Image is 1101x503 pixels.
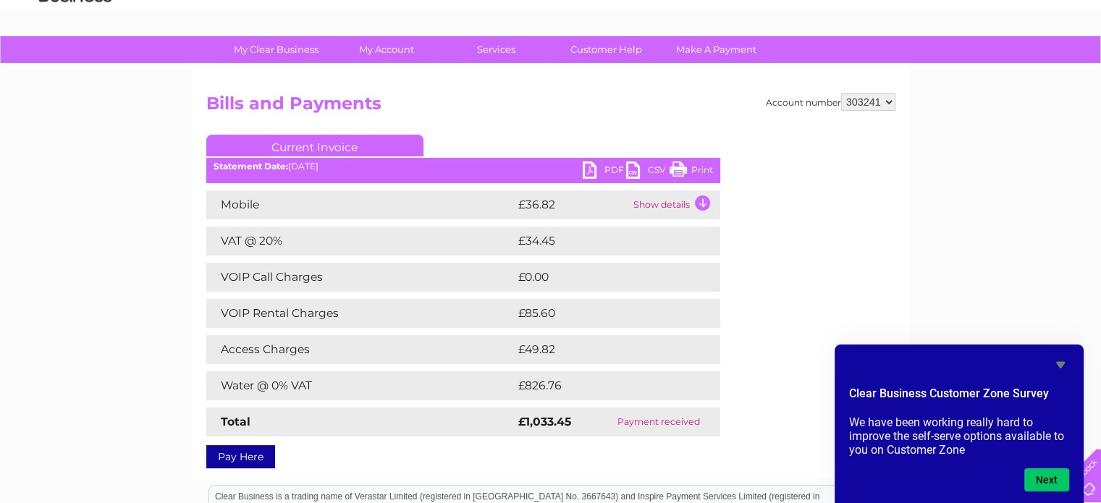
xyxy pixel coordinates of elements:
[1052,356,1069,373] button: Hide survey
[846,62,874,72] a: Water
[657,36,776,63] a: Make A Payment
[670,161,713,182] a: Print
[206,263,515,292] td: VOIP Call Charges
[1053,62,1087,72] a: Log out
[216,36,336,63] a: My Clear Business
[515,227,691,255] td: £34.45
[515,263,687,292] td: £0.00
[1024,468,1069,491] button: Next question
[206,445,275,468] a: Pay Here
[206,135,423,156] a: Current Invoice
[975,62,996,72] a: Blog
[596,407,720,436] td: Payment received
[766,93,895,111] div: Account number
[436,36,556,63] a: Services
[515,299,691,328] td: £85.60
[206,190,515,219] td: Mobile
[515,371,695,400] td: £826.76
[206,227,515,255] td: VAT @ 20%
[38,38,112,82] img: logo.png
[206,371,515,400] td: Water @ 0% VAT
[630,190,720,219] td: Show details
[209,8,893,70] div: Clear Business is a trading name of Verastar Limited (registered in [GEOGRAPHIC_DATA] No. 3667643...
[882,62,914,72] a: Energy
[849,415,1069,457] p: We have been working really hard to improve the self-serve options available to you on Customer Zone
[206,93,895,121] h2: Bills and Payments
[221,415,250,428] strong: Total
[583,161,626,182] a: PDF
[206,335,515,364] td: Access Charges
[206,299,515,328] td: VOIP Rental Charges
[923,62,966,72] a: Telecoms
[515,190,630,219] td: £36.82
[515,335,691,364] td: £49.82
[206,161,720,172] div: [DATE]
[849,356,1069,491] div: Clear Business Customer Zone Survey
[1005,62,1040,72] a: Contact
[547,36,666,63] a: Customer Help
[518,415,571,428] strong: £1,033.45
[626,161,670,182] a: CSV
[849,385,1069,410] h2: Clear Business Customer Zone Survey
[214,161,288,172] b: Statement Date:
[828,7,928,25] a: 0333 014 3131
[326,36,446,63] a: My Account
